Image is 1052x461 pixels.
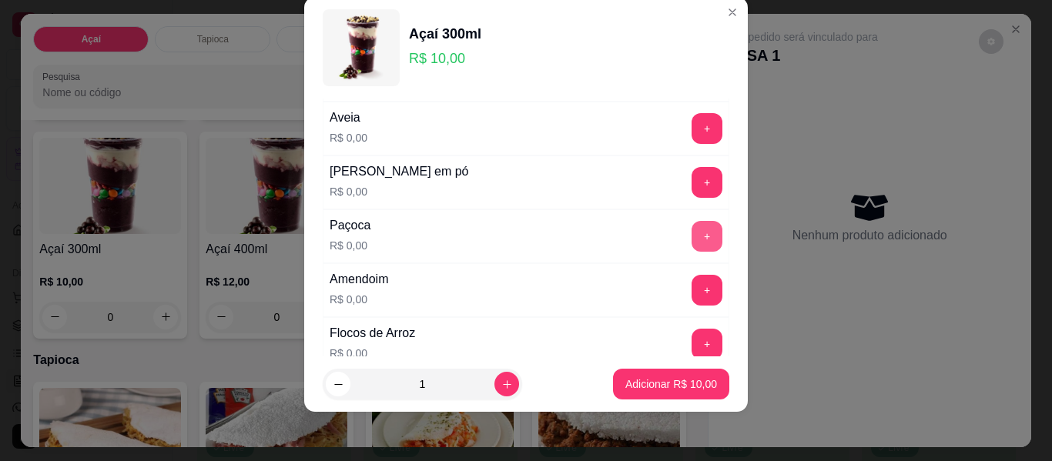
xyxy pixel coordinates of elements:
button: add [692,167,722,198]
button: add [692,113,722,144]
button: decrease-product-quantity [326,372,350,396]
div: [PERSON_NAME] em pó [330,162,469,181]
p: R$ 0,00 [330,184,469,199]
div: Açaí 300ml [409,23,481,45]
div: Flocos de Arroz [330,324,415,342]
p: R$ 10,00 [409,48,481,69]
p: R$ 0,00 [330,292,388,307]
div: Aveia [330,109,367,127]
img: product-image [323,9,400,86]
p: Adicionar R$ 10,00 [625,376,717,392]
button: add [692,329,722,359]
button: add [692,221,722,252]
div: Amendoim [330,270,388,289]
button: add [692,275,722,306]
button: Adicionar R$ 10,00 [613,369,729,399]
p: R$ 0,00 [330,346,415,361]
div: Paçoca [330,216,370,235]
button: increase-product-quantity [494,372,519,396]
p: R$ 0,00 [330,130,367,145]
p: R$ 0,00 [330,238,370,253]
